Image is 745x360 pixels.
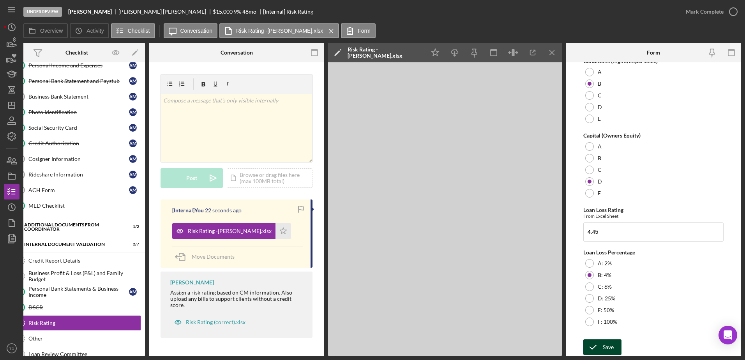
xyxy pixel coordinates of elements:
text: TD [9,346,14,351]
a: Business Profit & Loss (P&L) and Family Budget [12,268,141,284]
a: Other [12,331,141,346]
label: E [598,190,601,196]
label: Risk Rating -[PERSON_NAME].xlsx [236,28,323,34]
a: Credit Report Details [12,253,141,268]
div: MED Checklist [28,203,141,209]
label: A: 2% [598,260,612,266]
button: Checklist [111,23,155,38]
button: TD [4,341,19,356]
div: Credit Authorization [28,140,129,146]
a: Risk Rating [12,315,141,331]
a: Photo IdentificationAM [12,104,141,120]
button: Move Documents [172,247,242,266]
div: A M [129,155,137,163]
div: 2 / 7 [125,242,139,247]
button: Risk Rating -[PERSON_NAME].xlsx [219,23,339,38]
span: $15,000 [213,8,233,15]
div: Assign a risk rating based on CM information. Also upload any bills to support clients without a ... [170,289,305,308]
label: D [598,178,602,185]
a: Personal Bank Statements & Business IncomeAM [12,284,141,300]
iframe: Document Preview [328,62,562,356]
button: Conversation [164,23,218,38]
div: Loan Review Committee [28,351,141,357]
div: Social Security Card [28,125,129,131]
div: A M [129,77,137,85]
div: Risk Rating -[PERSON_NAME].xlsx [348,46,422,59]
div: Under Review [23,7,62,17]
div: Rideshare Information [28,171,129,178]
div: A M [129,186,137,194]
a: Rideshare InformationAM [12,167,141,182]
div: [PERSON_NAME] [170,279,214,286]
time: 2025-09-25 21:43 [205,207,242,214]
div: A M [129,62,137,69]
button: Risk Rating -[PERSON_NAME].xlsx [172,223,291,239]
label: E: 50% [598,307,614,313]
a: DSCR [12,300,141,315]
div: Capital (Owners Equity) [583,132,724,139]
a: Cosigner InformationAM [12,151,141,167]
div: Personal Income and Expenses [28,62,129,69]
a: Personal Income and ExpensesAM [12,58,141,73]
div: Personal Bank Statement and Paystub [28,78,129,84]
div: Photo Identification [28,109,129,115]
div: A M [129,139,137,147]
div: Business Profit & Loss (P&L) and Family Budget [28,270,141,282]
button: Activity [70,23,109,38]
label: Loan Loss Rating [583,206,623,213]
div: Risk Rating -[PERSON_NAME].xlsx [188,228,272,234]
a: MED Checklist [12,198,141,214]
label: C: 6% [598,284,612,290]
label: Checklist [128,28,150,34]
div: Conversation [221,49,253,56]
div: Form [647,49,660,56]
div: Post [186,168,197,188]
label: A [598,143,602,150]
div: [Internal] You [172,207,204,214]
div: Business Bank Statement [28,94,129,100]
span: Move Documents [192,253,235,260]
label: Overview [40,28,63,34]
div: Mark Complete [686,4,724,19]
label: F: 100% [598,319,617,325]
label: Conversation [180,28,213,34]
label: Activity [87,28,104,34]
div: Additional Documents from Coordinator [24,222,120,231]
label: A [598,69,602,75]
div: From Excel Sheet [583,213,724,219]
label: C [598,92,602,99]
div: Open Intercom Messenger [719,326,737,344]
div: A M [129,288,137,296]
button: Save [583,339,621,355]
div: Loan Loss Percentage [583,249,724,256]
div: 9 % [234,9,241,15]
label: D: 25% [598,295,615,302]
div: Risk Rating [28,320,141,326]
div: A M [129,171,137,178]
div: A M [129,93,137,101]
div: A M [129,108,137,116]
div: Cosigner Information [28,156,129,162]
b: [PERSON_NAME] [68,9,112,15]
a: Personal Bank Statement and PaystubAM [12,73,141,89]
button: Post [161,168,223,188]
div: ACH Form [28,187,129,193]
a: Social Security CardAM [12,120,141,136]
label: D [598,104,602,110]
button: Form [341,23,376,38]
label: C [598,167,602,173]
a: Credit AuthorizationAM [12,136,141,151]
div: Checklist [65,49,88,56]
a: ACH FormAM [12,182,141,198]
label: Form [358,28,371,34]
div: [PERSON_NAME] [PERSON_NAME] [118,9,213,15]
label: B: 4% [598,272,611,278]
div: DSCR [28,304,141,311]
label: B [598,81,601,87]
div: Save [603,339,614,355]
label: E [598,116,601,122]
div: [Internal] Risk Rating [263,9,313,15]
div: Internal Document Validation [24,242,120,247]
div: 1 / 2 [125,224,139,229]
label: B [598,155,601,161]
